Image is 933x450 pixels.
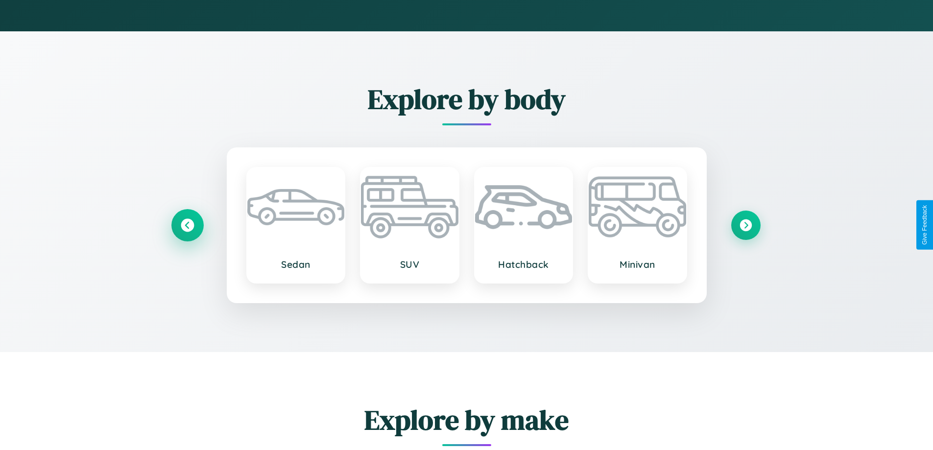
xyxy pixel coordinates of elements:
[485,259,563,270] h3: Hatchback
[257,259,335,270] h3: Sedan
[921,205,928,245] div: Give Feedback
[173,401,761,439] h2: Explore by make
[371,259,449,270] h3: SUV
[598,259,676,270] h3: Minivan
[173,80,761,118] h2: Explore by body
